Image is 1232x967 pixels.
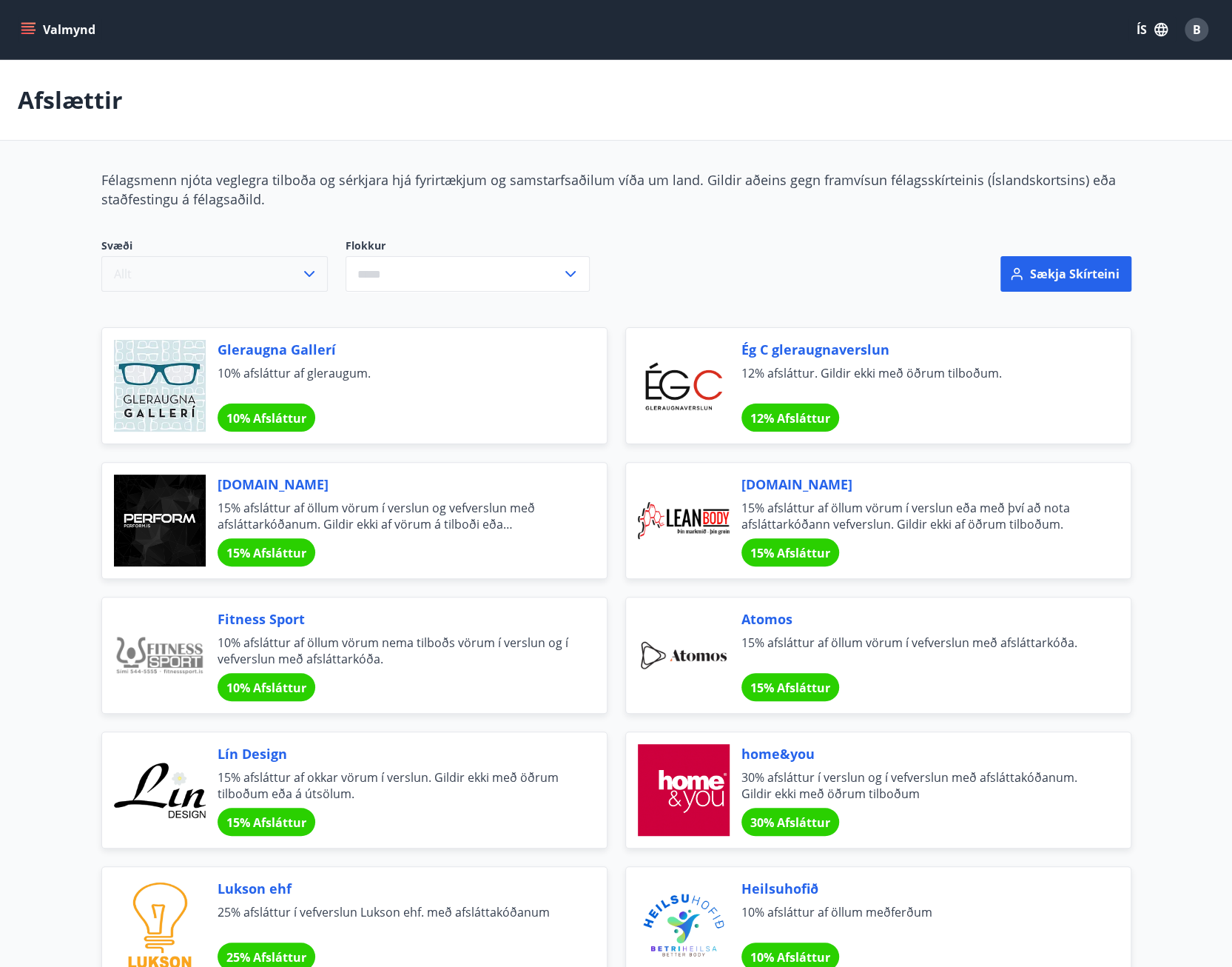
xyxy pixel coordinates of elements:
[346,238,590,253] label: Flokkur
[114,266,132,282] span: Allt
[218,475,571,494] span: [DOMAIN_NAME]
[741,904,1095,937] span: 10% afsláttur af öllum meðferðum
[750,814,830,831] span: 30% Afsláttur
[1179,12,1214,47] button: B
[750,949,830,966] span: 10% Afsláttur
[741,500,1095,532] span: 15% afsláttur af öllum vörum í verslun eða með því að nota afsláttarkóðann vefverslun. Gildir ekk...
[1193,21,1201,38] span: B
[226,949,306,966] span: 25% Afsláttur
[741,769,1095,802] span: 30% afsláttur í verslun og í vefverslun með afsláttakóðanum. Gildir ekki með öðrum tilboðum
[218,365,571,398] span: 10% afsláttur af gleraugum.
[226,814,306,831] span: 15% Afsláttur
[218,635,571,667] span: 10% afsláttur af öllum vörum nema tilboðs vörum í verslun og í vefverslun með afsláttarkóða.
[218,769,571,802] span: 15% afsláttur af okkar vörum í verslun. Gildir ekki með öðrum tilboðum eða á útsölum.
[101,171,1116,208] span: Félagsmenn njóta veglegra tilboða og sérkjara hjá fyrirtækjum og samstarfsaðilum víða um land. Gi...
[18,16,101,43] button: menu
[741,744,1095,763] span: home&you
[226,410,306,426] span: 10% Afsláttur
[101,238,328,256] span: Svæði
[18,84,123,116] p: Afslættir
[226,545,306,561] span: 15% Afsláttur
[750,545,830,561] span: 15% Afsláttur
[218,904,571,937] span: 25% afsláttur í vefverslun Lukson ehf. með afsláttakóðanum
[750,680,830,696] span: 15% Afsláttur
[218,340,571,359] span: Gleraugna Gallerí
[218,609,571,629] span: Fitness Sport
[741,609,1095,629] span: Atomos
[741,635,1095,667] span: 15% afsláttur af öllum vörum í vefverslun með afsláttarkóða.
[741,340,1095,359] span: Ég C gleraugnaverslun
[218,500,571,532] span: 15% afsláttur af öllum vörum í verslun og vefverslun með afsláttarkóðanum. Gildir ekki af vörum á...
[741,475,1095,494] span: [DOMAIN_NAME]
[226,680,306,696] span: 10% Afsláttur
[218,744,571,763] span: Lín Design
[741,365,1095,398] span: 12% afsláttur. Gildir ekki með öðrum tilboðum.
[1000,256,1131,292] button: Sækja skírteini
[101,256,328,292] button: Allt
[1128,16,1176,43] button: ÍS
[741,879,1095,898] span: Heilsuhofið
[750,410,830,426] span: 12% Afsláttur
[218,879,571,898] span: Lukson ehf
